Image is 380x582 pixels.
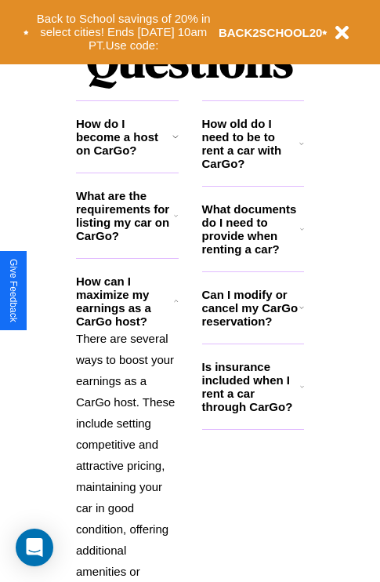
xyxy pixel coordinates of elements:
[219,26,323,39] b: BACK2SCHOOL20
[76,189,174,242] h3: What are the requirements for listing my car on CarGo?
[29,8,219,56] button: Back to School savings of 20% in select cities! Ends [DATE] 10am PT.Use code:
[202,117,300,170] h3: How old do I need to be to rent a car with CarGo?
[202,288,299,328] h3: Can I modify or cancel my CarGo reservation?
[202,360,300,413] h3: Is insurance included when I rent a car through CarGo?
[76,275,174,328] h3: How can I maximize my earnings as a CarGo host?
[8,259,19,322] div: Give Feedback
[76,117,172,157] h3: How do I become a host on CarGo?
[16,529,53,566] div: Open Intercom Messenger
[202,202,301,256] h3: What documents do I need to provide when renting a car?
